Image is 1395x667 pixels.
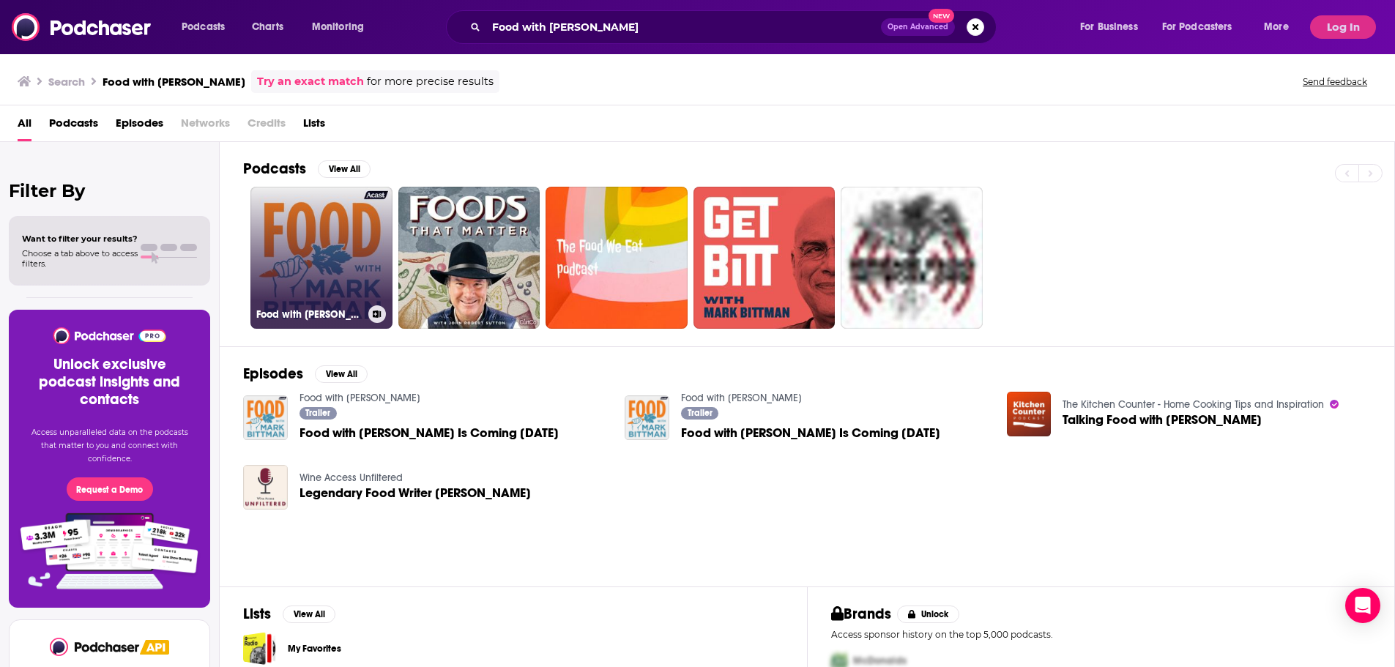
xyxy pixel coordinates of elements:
[252,17,283,37] span: Charts
[243,160,306,178] h2: Podcasts
[625,395,669,440] img: Food with Mark Bittman Is Coming May 24
[243,605,335,623] a: ListsView All
[243,465,288,510] img: Legendary Food Writer Mark Bittman
[1063,414,1262,426] span: Talking Food with [PERSON_NAME]
[243,365,303,383] h2: Episodes
[248,111,286,141] span: Credits
[1254,15,1307,39] button: open menu
[303,111,325,141] a: Lists
[881,18,955,36] button: Open AdvancedNew
[116,111,163,141] a: Episodes
[257,73,364,90] a: Try an exact match
[305,409,330,417] span: Trailer
[49,111,98,141] a: Podcasts
[288,641,341,657] a: My Favorites
[67,477,153,501] button: Request a Demo
[15,513,204,590] img: Pro Features
[52,327,167,344] img: Podchaser - Follow, Share and Rate Podcasts
[18,111,31,141] a: All
[243,632,276,665] a: My Favorites
[300,472,403,484] a: Wine Access Unfiltered
[460,10,1011,44] div: Search podcasts, credits, & more...
[300,427,559,439] span: Food with [PERSON_NAME] Is Coming [DATE]
[12,13,152,41] img: Podchaser - Follow, Share and Rate Podcasts
[1080,17,1138,37] span: For Business
[1063,414,1262,426] a: Talking Food with Mark Bittman
[312,17,364,37] span: Monitoring
[22,248,138,269] span: Choose a tab above to access filters.
[243,605,271,623] h2: Lists
[831,629,1372,640] p: Access sponsor history on the top 5,000 podcasts.
[50,638,141,656] img: Podchaser - Follow, Share and Rate Podcasts
[688,409,713,417] span: Trailer
[681,427,940,439] a: Food with Mark Bittman Is Coming May 24
[367,73,494,90] span: for more precise results
[1162,17,1232,37] span: For Podcasters
[26,356,193,409] h3: Unlock exclusive podcast insights and contacts
[897,605,959,623] button: Unlock
[1264,17,1289,37] span: More
[300,487,531,499] a: Legendary Food Writer Mark Bittman
[250,187,393,329] a: Food with [PERSON_NAME]
[681,392,802,404] a: Food with Mark Bittman
[171,15,244,39] button: open menu
[243,160,371,178] a: PodcastsView All
[300,427,559,439] a: Food with Mark Bittman Is Coming May 24
[140,640,169,655] img: Podchaser API banner
[1310,15,1376,39] button: Log In
[182,17,225,37] span: Podcasts
[1153,15,1254,39] button: open menu
[9,180,210,201] h2: Filter By
[26,426,193,466] p: Access unparalleled data on the podcasts that matter to you and connect with confidence.
[486,15,881,39] input: Search podcasts, credits, & more...
[302,15,383,39] button: open menu
[1007,392,1052,436] img: Talking Food with Mark Bittman
[681,427,940,439] span: Food with [PERSON_NAME] Is Coming [DATE]
[181,111,230,141] span: Networks
[300,487,531,499] span: Legendary Food Writer [PERSON_NAME]
[1298,75,1372,88] button: Send feedback
[243,365,368,383] a: EpisodesView All
[853,655,907,667] span: McDonalds
[103,75,245,89] h3: Food with [PERSON_NAME]
[243,395,288,440] img: Food with Mark Bittman Is Coming May 24
[1070,15,1156,39] button: open menu
[283,605,335,623] button: View All
[242,15,292,39] a: Charts
[256,308,362,321] h3: Food with [PERSON_NAME]
[1063,398,1324,411] a: The Kitchen Counter - Home Cooking Tips and Inspiration
[315,365,368,383] button: View All
[48,75,85,89] h3: Search
[22,234,138,244] span: Want to filter your results?
[888,23,948,31] span: Open Advanced
[300,392,420,404] a: Food with Mark Bittman
[318,160,371,178] button: View All
[831,605,892,623] h2: Brands
[1345,588,1380,623] div: Open Intercom Messenger
[929,9,955,23] span: New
